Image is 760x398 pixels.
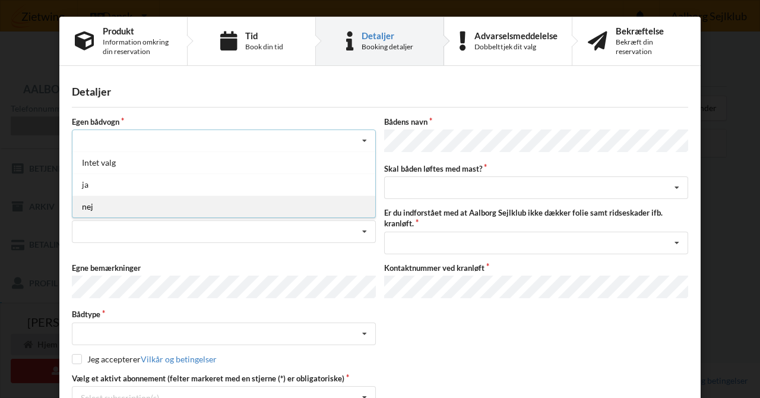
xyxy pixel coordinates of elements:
[384,116,688,127] label: Bådens navn
[103,37,172,56] div: Information omkring din reservation
[362,31,413,40] div: Detaljer
[384,263,688,273] label: Kontaktnummer ved kranløft
[72,173,375,195] div: ja
[72,373,376,384] label: Vælg et aktivt abonnement (felter markeret med en stjerne (*) er obligatoriske)
[384,207,688,229] label: Er du indforstået med at Aalborg Sejlklub ikke dækker folie samt ridseskader ifb. kranløft.
[72,151,375,173] div: Intet valg
[474,42,558,52] div: Dobbelttjek dit valg
[245,31,283,40] div: Tid
[245,42,283,52] div: Book din tid
[103,26,172,36] div: Produkt
[384,163,688,174] label: Skal båden løftes med mast?
[72,354,217,364] label: Jeg accepterer
[362,42,413,52] div: Booking detaljer
[616,26,685,36] div: Bekræftelse
[72,195,375,217] div: nej
[474,31,558,40] div: Advarselsmeddelelse
[72,85,688,99] div: Detaljer
[72,309,376,320] label: Bådtype
[141,354,217,364] a: Vilkår og betingelser
[72,116,376,127] label: Egen bådvogn
[72,263,376,273] label: Egne bemærkninger
[616,37,685,56] div: Bekræft din reservation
